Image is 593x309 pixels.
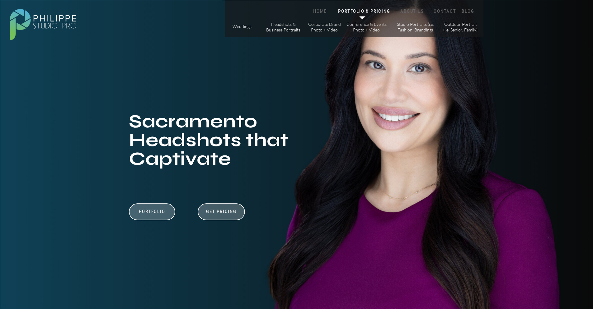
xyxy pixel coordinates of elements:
a: Conference & Events Photo + Video [346,21,387,32]
a: Headshots & Business Portraits [266,21,301,32]
a: Studio Portraits (i.e. Fashion, Branding) [394,21,436,32]
a: Get Pricing [204,209,239,216]
a: BLOG [460,8,476,14]
a: Outdoor Portrait (i.e. Senior, Family) [443,21,478,32]
a: Weddings [231,24,253,30]
a: ABOUT US [399,8,426,14]
a: Portfolio [131,209,174,221]
a: Corporate Brand Photo + Video [307,21,342,32]
h1: Sacramento Headshots that Captivate [129,112,304,174]
a: PORTFOLIO & PRICING [337,8,392,14]
a: CONTACT [432,8,458,14]
a: HOME [307,8,333,14]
